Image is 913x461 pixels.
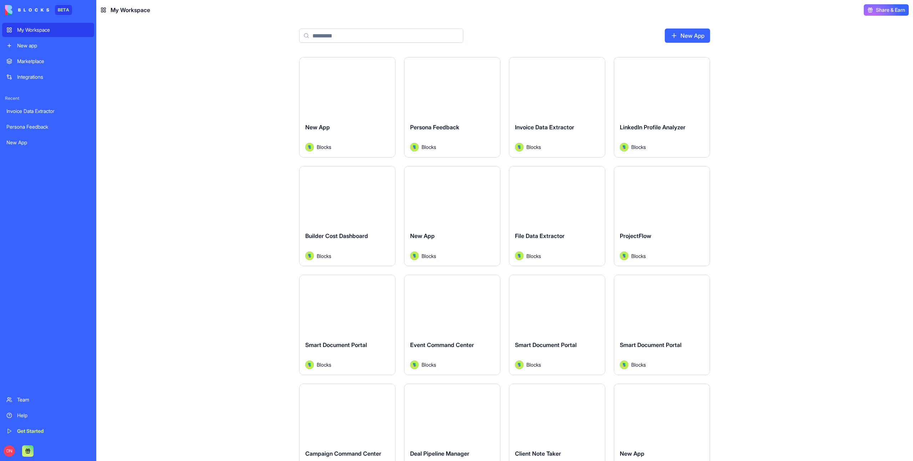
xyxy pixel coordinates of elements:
div: Marketplace [17,58,90,65]
span: Blocks [631,143,646,151]
a: ProjectFlowAvatarBlocks [614,166,710,266]
span: Smart Document Portal [620,341,682,348]
span: DN [4,445,15,457]
span: File Data Extractor [515,232,565,239]
div: Persona Feedback [6,123,90,130]
a: Smart Document PortalAvatarBlocks [509,275,605,375]
span: Client Note Taker [515,450,561,457]
div: Get Started [17,428,90,435]
img: Avatar [410,361,419,369]
span: Blocks [631,252,646,260]
div: Integrations [17,73,90,81]
a: Event Command CenterAvatarBlocks [404,275,500,375]
span: Builder Cost Dashboard [305,232,368,239]
span: Persona Feedback [410,124,459,131]
span: Event Command Center [410,341,474,348]
a: New app [2,38,94,53]
a: Help [2,408,94,423]
a: Invoice Data Extractor [2,104,94,118]
img: Avatar [515,143,524,151]
a: LinkedIn Profile AnalyzerAvatarBlocks [614,57,710,157]
a: New App [665,29,710,43]
a: Get Started [2,424,94,438]
a: New App [2,135,94,150]
span: Campaign Command Center [305,450,381,457]
a: New AppAvatarBlocks [299,57,396,157]
a: BETA [5,5,72,15]
span: New App [410,232,435,239]
span: Smart Document Portal [515,341,577,348]
span: Blocks [631,361,646,368]
div: New App [6,139,90,146]
div: New app [17,42,90,49]
div: BETA [55,5,72,15]
a: Smart Document PortalAvatarBlocks [614,275,710,375]
span: Blocks [526,143,541,151]
div: Team [17,396,90,403]
img: Avatar [620,143,628,151]
span: Blocks [526,252,541,260]
div: Invoice Data Extractor [6,108,90,115]
img: Avatar [410,252,419,260]
img: Avatar [305,143,314,151]
span: Blocks [422,143,436,151]
img: logo [5,5,49,15]
span: Blocks [422,252,436,260]
span: Share & Earn [876,6,905,14]
span: New App [620,450,644,457]
img: Avatar [620,252,628,260]
span: My Workspace [111,6,150,14]
span: Blocks [422,361,436,368]
div: Help [17,412,90,419]
a: Marketplace [2,54,94,68]
a: New AppAvatarBlocks [404,166,500,266]
img: Avatar [620,361,628,369]
span: Blocks [317,361,331,368]
span: ProjectFlow [620,232,651,239]
a: Smart Document PortalAvatarBlocks [299,275,396,375]
span: Smart Document Portal [305,341,367,348]
span: Blocks [317,252,331,260]
a: Invoice Data ExtractorAvatarBlocks [509,57,605,157]
a: My Workspace [2,23,94,37]
div: My Workspace [17,26,90,33]
span: Blocks [526,361,541,368]
button: Share & Earn [864,4,909,16]
img: Avatar [305,361,314,369]
span: New App [305,124,330,131]
a: Team [2,393,94,407]
a: Persona FeedbackAvatarBlocks [404,57,500,157]
a: File Data ExtractorAvatarBlocks [509,166,605,266]
img: Avatar [410,143,419,151]
a: Persona Feedback [2,120,94,134]
span: Blocks [317,143,331,151]
span: Invoice Data Extractor [515,124,574,131]
a: Integrations [2,70,94,84]
img: Avatar [305,252,314,260]
span: Deal Pipeline Manager [410,450,469,457]
span: LinkedIn Profile Analyzer [620,124,685,131]
img: Avatar [515,361,524,369]
span: Recent [2,95,94,101]
img: Avatar [515,252,524,260]
a: Builder Cost DashboardAvatarBlocks [299,166,396,266]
